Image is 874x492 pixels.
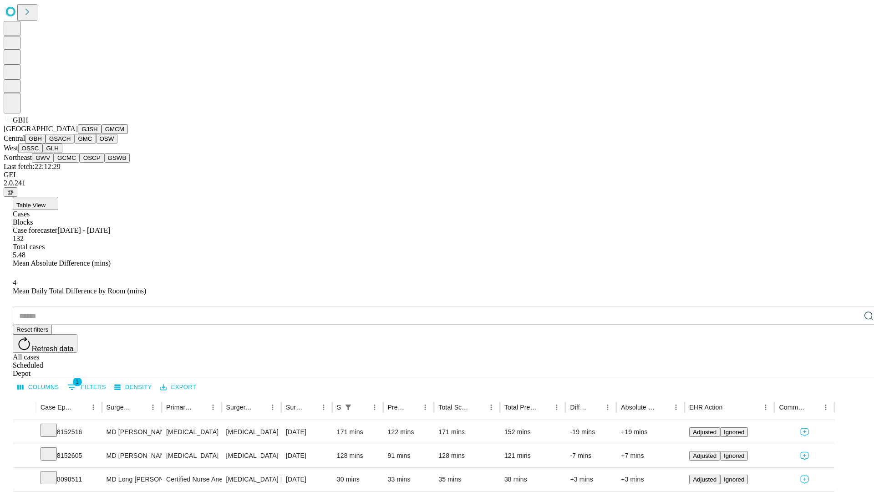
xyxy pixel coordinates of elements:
[194,401,207,414] button: Sort
[166,404,193,411] div: Primary Service
[13,226,57,234] span: Case forecaster
[485,401,498,414] button: Menu
[419,401,432,414] button: Menu
[570,468,612,491] div: +3 mins
[54,153,80,163] button: GCMC
[693,429,716,436] span: Adjusted
[13,325,52,334] button: Reset filters
[41,468,97,491] div: 8098511
[18,143,43,153] button: OSSC
[166,468,217,491] div: Certified Nurse Anesthetist
[337,444,379,467] div: 128 mins
[724,476,744,483] span: Ignored
[4,179,870,187] div: 2.0.241
[13,279,16,287] span: 4
[779,404,805,411] div: Comments
[693,452,716,459] span: Adjusted
[819,401,832,414] button: Menu
[96,134,118,143] button: OSW
[78,124,102,134] button: GJSH
[226,468,277,491] div: [MEDICAL_DATA] FLEXIBLE PROXIMAL DIAGNOSTIC
[504,404,537,411] div: Total Predicted Duration
[207,401,219,414] button: Menu
[107,444,157,467] div: MD [PERSON_NAME]
[32,153,54,163] button: GWV
[112,380,154,395] button: Density
[42,143,62,153] button: GLH
[406,401,419,414] button: Sort
[472,401,485,414] button: Sort
[504,468,561,491] div: 38 mins
[4,125,78,133] span: [GEOGRAPHIC_DATA]
[720,451,748,461] button: Ignored
[438,444,495,467] div: 128 mins
[4,134,25,142] span: Central
[226,404,253,411] div: Surgery Name
[254,401,266,414] button: Sort
[504,420,561,444] div: 152 mins
[13,243,45,251] span: Total cases
[388,468,430,491] div: 33 mins
[74,134,96,143] button: GMC
[689,451,720,461] button: Adjusted
[807,401,819,414] button: Sort
[759,401,772,414] button: Menu
[4,144,18,152] span: West
[25,134,46,143] button: GBH
[286,404,304,411] div: Surgery Date
[720,427,748,437] button: Ignored
[41,444,97,467] div: 8152605
[621,444,680,467] div: +7 mins
[589,401,601,414] button: Sort
[570,420,612,444] div: -19 mins
[621,468,680,491] div: +3 mins
[266,401,279,414] button: Menu
[18,472,31,488] button: Expand
[166,420,217,444] div: [MEDICAL_DATA]
[46,134,74,143] button: GSACH
[286,420,328,444] div: [DATE]
[13,334,77,353] button: Refresh data
[107,468,157,491] div: MD Long [PERSON_NAME]
[4,154,32,161] span: Northeast
[689,427,720,437] button: Adjusted
[4,171,870,179] div: GEI
[356,401,368,414] button: Sort
[438,420,495,444] div: 171 mins
[601,401,614,414] button: Menu
[226,420,277,444] div: [MEDICAL_DATA]
[16,202,46,209] span: Table View
[368,401,381,414] button: Menu
[438,404,471,411] div: Total Scheduled Duration
[18,448,31,464] button: Expand
[73,377,82,386] span: 1
[550,401,563,414] button: Menu
[4,163,61,170] span: Last fetch: 22:12:29
[41,420,97,444] div: 8152516
[158,380,198,395] button: Export
[342,401,355,414] button: Show filters
[538,401,550,414] button: Sort
[13,251,25,259] span: 5.48
[438,468,495,491] div: 35 mins
[13,259,111,267] span: Mean Absolute Difference (mins)
[15,380,61,395] button: Select columns
[18,425,31,441] button: Expand
[286,444,328,467] div: [DATE]
[286,468,328,491] div: [DATE]
[724,452,744,459] span: Ignored
[74,401,87,414] button: Sort
[65,380,108,395] button: Show filters
[723,401,736,414] button: Sort
[317,401,330,414] button: Menu
[147,401,159,414] button: Menu
[689,404,722,411] div: EHR Action
[57,226,110,234] span: [DATE] - [DATE]
[13,197,58,210] button: Table View
[337,404,341,411] div: Scheduled In Room Duration
[388,404,406,411] div: Predicted In Room Duration
[13,235,24,242] span: 132
[166,444,217,467] div: [MEDICAL_DATA]
[305,401,317,414] button: Sort
[570,444,612,467] div: -7 mins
